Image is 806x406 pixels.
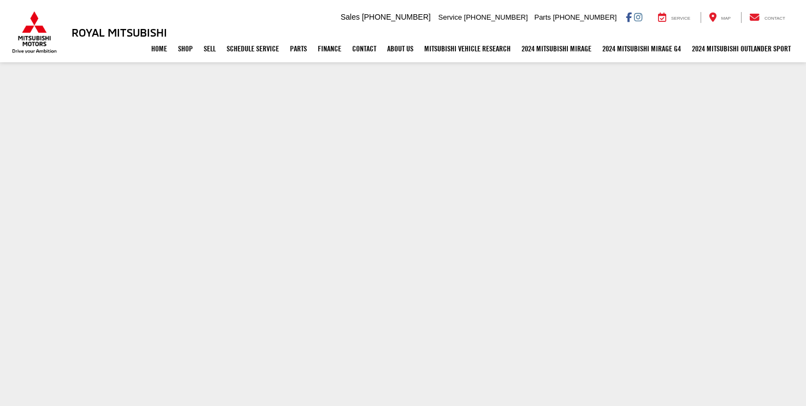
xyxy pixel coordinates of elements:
a: Map [701,12,739,23]
a: Contact [741,12,793,23]
a: Instagram: Click to visit our Instagram page [634,13,642,21]
span: Map [721,16,731,21]
span: Parts [534,13,550,21]
a: Home [146,35,173,62]
a: 2024 Mitsubishi Outlander SPORT [686,35,796,62]
a: About Us [382,35,419,62]
span: [PHONE_NUMBER] [553,13,617,21]
a: Mitsubishi Vehicle Research [419,35,516,62]
a: 2024 Mitsubishi Mirage G4 [597,35,686,62]
a: Service [650,12,698,23]
span: [PHONE_NUMBER] [362,13,431,21]
a: 2024 Mitsubishi Mirage [516,35,597,62]
span: Service [438,13,462,21]
a: Finance [312,35,347,62]
a: Contact [347,35,382,62]
a: Shop [173,35,198,62]
h3: Royal Mitsubishi [72,26,167,38]
img: Mitsubishi [10,11,59,54]
a: Sell [198,35,221,62]
a: Facebook: Click to visit our Facebook page [626,13,632,21]
span: Contact [764,16,785,21]
a: Schedule Service: Opens in a new tab [221,35,285,62]
a: Parts: Opens in a new tab [285,35,312,62]
span: Service [671,16,690,21]
span: [PHONE_NUMBER] [464,13,528,21]
span: Sales [341,13,360,21]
